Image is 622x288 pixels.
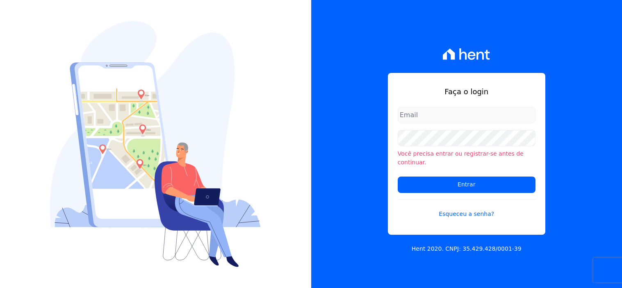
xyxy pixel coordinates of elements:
h1: Faça o login [398,86,535,97]
input: Entrar [398,177,535,193]
li: Você precisa entrar ou registrar-se antes de continuar. [398,150,535,167]
input: Email [398,107,535,123]
p: Hent 2020. CNPJ: 35.429.428/0001-39 [412,245,522,253]
img: Login [50,21,261,267]
a: Esqueceu a senha? [398,200,535,218]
